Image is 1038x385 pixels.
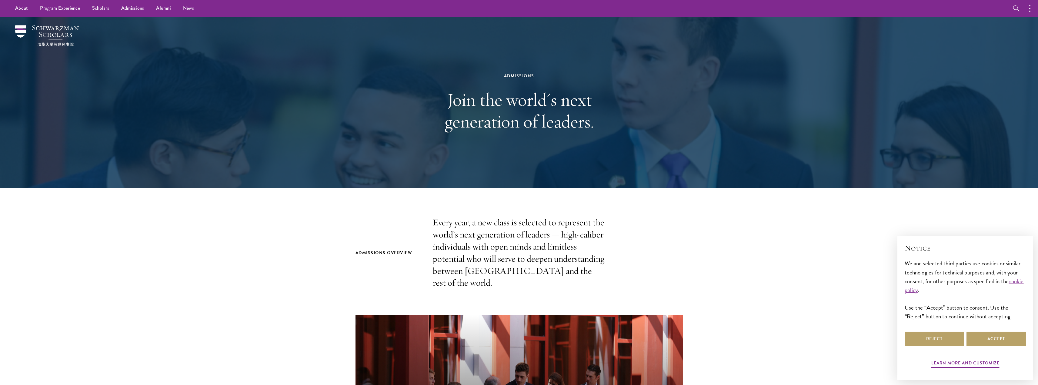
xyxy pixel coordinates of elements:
div: Admissions [415,72,624,80]
p: Every year, a new class is selected to represent the world’s next generation of leaders — high-ca... [433,217,606,289]
h2: Admissions Overview [355,249,421,257]
div: We and selected third parties use cookies or similar technologies for technical purposes and, wit... [905,259,1026,320]
h2: Notice [905,243,1026,253]
img: Schwarzman Scholars [15,25,79,46]
button: Accept [966,332,1026,346]
button: Learn more and customize [931,359,1000,369]
h1: Join the world's next generation of leaders. [415,89,624,132]
a: cookie policy [905,277,1024,294]
button: Reject [905,332,964,346]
